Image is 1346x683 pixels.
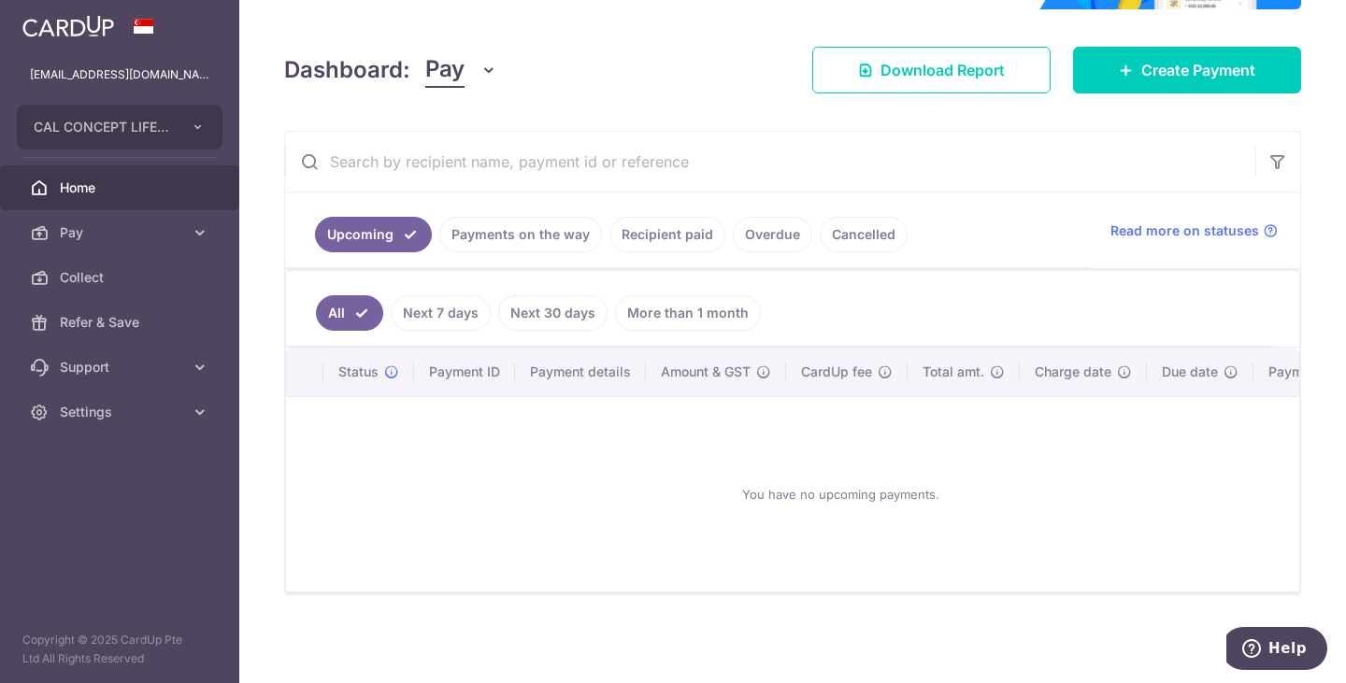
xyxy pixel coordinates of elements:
[30,65,209,84] p: [EMAIL_ADDRESS][DOMAIN_NAME]
[60,223,183,242] span: Pay
[285,132,1255,192] input: Search by recipient name, payment id or reference
[1035,363,1111,381] span: Charge date
[1073,47,1301,93] a: Create Payment
[820,217,908,252] a: Cancelled
[1110,221,1259,240] span: Read more on statuses
[1141,59,1255,81] span: Create Payment
[284,53,410,87] h4: Dashboard:
[1110,221,1278,240] a: Read more on statuses
[34,118,172,136] span: CAL CONCEPT LIFESTYLE PTE. LTD.
[60,313,183,332] span: Refer & Save
[17,105,222,149] button: CAL CONCEPT LIFESTYLE PTE. LTD.
[338,363,379,381] span: Status
[812,47,1051,93] a: Download Report
[733,217,812,252] a: Overdue
[609,217,725,252] a: Recipient paid
[22,15,114,37] img: CardUp
[60,403,183,421] span: Settings
[661,363,751,381] span: Amount & GST
[498,295,608,331] a: Next 30 days
[515,348,646,396] th: Payment details
[425,52,465,88] span: Pay
[923,363,984,381] span: Total amt.
[881,59,1005,81] span: Download Report
[60,358,183,377] span: Support
[1162,363,1218,381] span: Due date
[414,348,515,396] th: Payment ID
[391,295,491,331] a: Next 7 days
[60,268,183,287] span: Collect
[439,217,602,252] a: Payments on the way
[801,363,872,381] span: CardUp fee
[316,295,383,331] a: All
[425,52,497,88] button: Pay
[1226,627,1327,674] iframe: Opens a widget where you can find more information
[60,178,183,197] span: Home
[615,295,761,331] a: More than 1 month
[315,217,432,252] a: Upcoming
